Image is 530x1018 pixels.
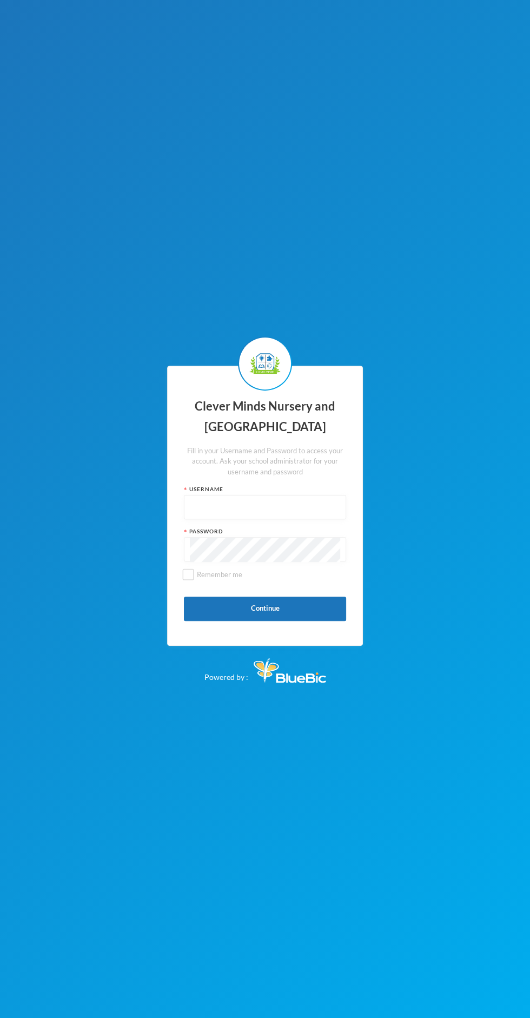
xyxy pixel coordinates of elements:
button: Continue [184,597,346,621]
div: Powered by : [204,653,326,683]
div: Clever Minds Nursery and [GEOGRAPHIC_DATA] [184,396,346,438]
div: Password [184,527,346,536]
div: Username [184,485,346,493]
div: Fill in your Username and Password to access your account. Ask your school administrator for your... [184,446,346,478]
span: Remember me [193,570,247,579]
img: Bluebic [254,658,326,683]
